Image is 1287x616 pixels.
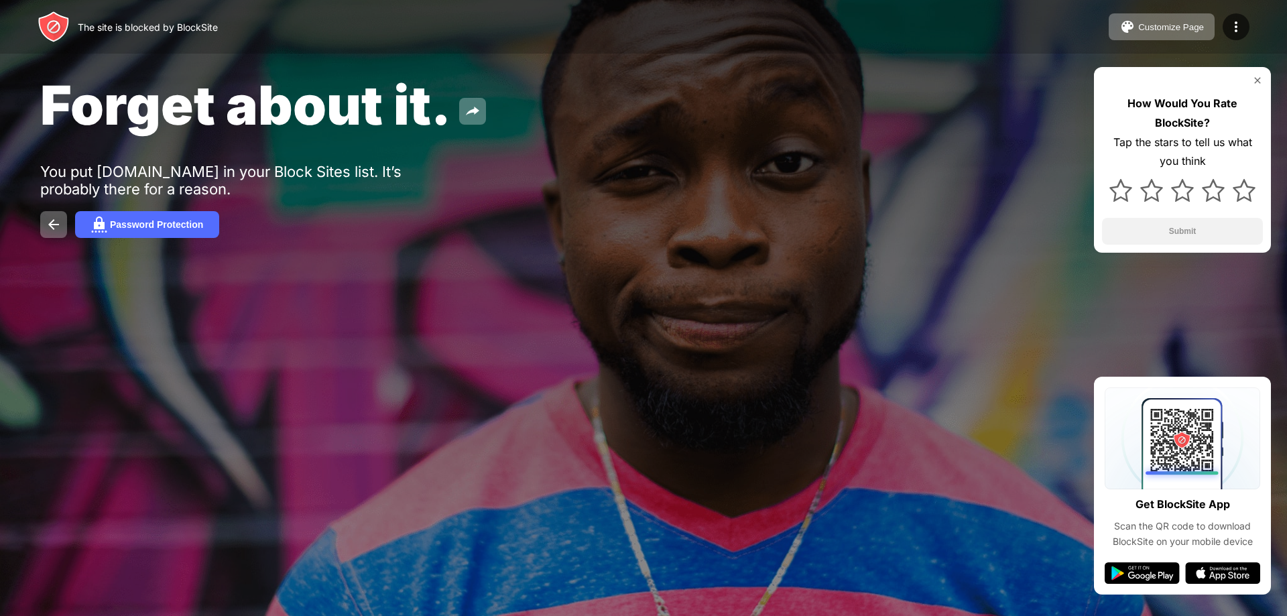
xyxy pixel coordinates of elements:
[78,21,218,33] div: The site is blocked by BlockSite
[40,72,451,137] span: Forget about it.
[1109,179,1132,202] img: star.svg
[91,217,107,233] img: password.svg
[1105,519,1260,549] div: Scan the QR code to download BlockSite on your mobile device
[1105,562,1180,584] img: google-play.svg
[110,219,203,230] div: Password Protection
[1105,387,1260,489] img: qrcode.svg
[1140,179,1163,202] img: star.svg
[1202,179,1225,202] img: star.svg
[1138,22,1204,32] div: Customize Page
[1171,179,1194,202] img: star.svg
[38,11,70,43] img: header-logo.svg
[40,163,454,198] div: You put [DOMAIN_NAME] in your Block Sites list. It’s probably there for a reason.
[1102,218,1263,245] button: Submit
[1102,133,1263,172] div: Tap the stars to tell us what you think
[1233,179,1255,202] img: star.svg
[465,103,481,119] img: share.svg
[1228,19,1244,35] img: menu-icon.svg
[1102,94,1263,133] div: How Would You Rate BlockSite?
[46,217,62,233] img: back.svg
[75,211,219,238] button: Password Protection
[1109,13,1215,40] button: Customize Page
[1119,19,1136,35] img: pallet.svg
[1185,562,1260,584] img: app-store.svg
[1252,75,1263,86] img: rate-us-close.svg
[1136,495,1230,514] div: Get BlockSite App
